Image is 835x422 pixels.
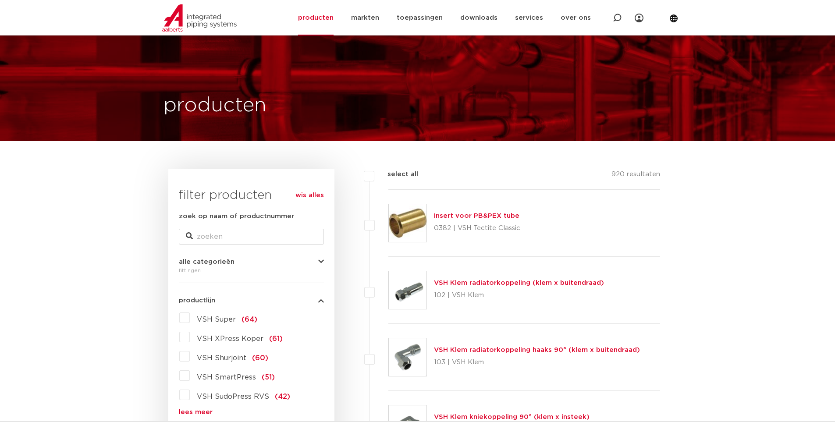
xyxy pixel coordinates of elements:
[179,297,324,304] button: productlijn
[434,414,590,420] a: VSH Klem kniekoppeling 90° (klem x insteek)
[434,221,520,235] p: 0382 | VSH Tectite Classic
[389,204,426,242] img: Thumbnail for Insert voor PB&PEX tube
[434,280,604,286] a: VSH Klem radiatorkoppeling (klem x buitendraad)
[295,190,324,201] a: wis alles
[197,355,246,362] span: VSH Shurjoint
[179,187,324,204] h3: filter producten
[434,347,640,353] a: VSH Klem radiatorkoppeling haaks 90° (klem x buitendraad)
[197,335,263,342] span: VSH XPress Koper
[611,169,660,183] p: 920 resultaten
[262,374,275,381] span: (51)
[389,338,426,376] img: Thumbnail for VSH Klem radiatorkoppeling haaks 90° (klem x buitendraad)
[242,316,257,323] span: (64)
[179,409,324,415] a: lees meer
[434,213,519,219] a: Insert voor PB&PEX tube
[179,297,215,304] span: productlijn
[197,393,269,400] span: VSH SudoPress RVS
[374,169,418,180] label: select all
[197,374,256,381] span: VSH SmartPress
[179,259,235,265] span: alle categorieën
[163,92,266,120] h1: producten
[389,271,426,309] img: Thumbnail for VSH Klem radiatorkoppeling (klem x buitendraad)
[179,229,324,245] input: zoeken
[252,355,268,362] span: (60)
[275,393,290,400] span: (42)
[179,211,294,222] label: zoek op naam of productnummer
[179,259,324,265] button: alle categorieën
[434,355,640,369] p: 103 | VSH Klem
[179,265,324,276] div: fittingen
[269,335,283,342] span: (61)
[434,288,604,302] p: 102 | VSH Klem
[197,316,236,323] span: VSH Super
